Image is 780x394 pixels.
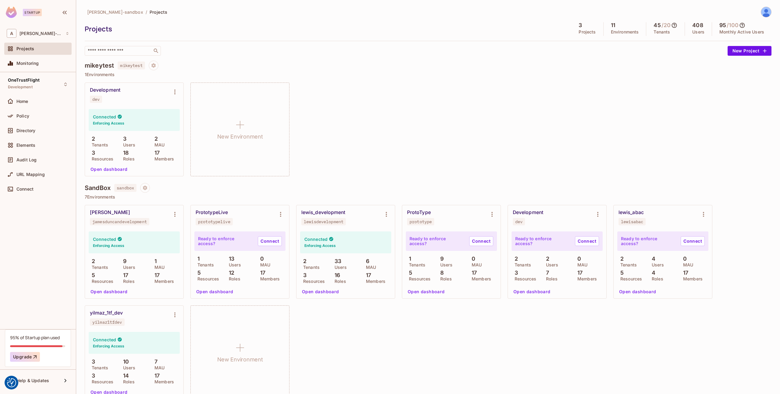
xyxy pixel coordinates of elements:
p: Tenants [406,262,425,267]
p: 3 [512,270,518,276]
h5: 95 [719,22,726,28]
p: 1 [194,256,200,262]
div: yilmaz_1tf_dev [90,310,123,316]
p: Members [257,276,280,281]
p: Resources [89,379,113,384]
p: 4 [649,256,655,262]
button: Upgrade [10,352,40,362]
span: Audit Log [16,157,37,162]
p: 2 [617,256,624,262]
div: lewisabac [621,219,643,224]
p: Users [692,30,704,34]
p: 9 [120,258,126,264]
button: Open dashboard [88,164,130,174]
p: Monthly Active Users [719,30,764,34]
p: Resources [617,276,642,281]
p: Members [151,279,174,284]
p: Tenants [194,262,214,267]
button: Environment settings [169,309,181,321]
p: MAU [680,262,693,267]
p: 2 [543,256,549,262]
p: Users [120,142,135,147]
p: 18 [120,150,129,156]
p: Users [226,262,241,267]
p: 17 [363,272,371,278]
h4: Connected [93,337,116,343]
p: 17 [680,270,688,276]
p: Resources [300,279,325,284]
div: lewis_abac [619,209,644,216]
p: Ready to enforce access? [515,236,570,246]
a: Connect [575,236,599,246]
p: 8 [437,270,444,276]
h6: Enforcing Access [93,343,124,349]
div: yilmaz1tfdev [92,320,122,325]
div: prototypelive [198,219,230,224]
p: Ready to enforce access? [621,236,676,246]
p: Users [649,262,664,267]
span: A [7,29,16,38]
h6: Enforcing Access [304,243,336,248]
p: 1 Environments [85,72,771,77]
span: OneTrustFlight [8,78,40,83]
p: Members [680,276,703,281]
a: Connect [681,236,705,246]
p: 10 [120,359,129,365]
span: mikeytest [118,62,145,69]
p: MAU [151,365,165,370]
span: Project settings [140,186,150,192]
span: URL Mapping [16,172,45,177]
span: Elements [16,143,35,148]
p: Tenants [512,262,531,267]
p: 17 [469,270,477,276]
span: Project settings [149,64,158,69]
div: Development [513,209,543,216]
p: 0 [574,256,581,262]
div: 95% of Startup plan used [10,335,60,340]
span: Projects [150,9,167,15]
p: Users [543,262,558,267]
p: MAU [257,262,270,267]
p: Ready to enforce access? [198,236,253,246]
p: 16 [331,272,340,278]
p: 4 [649,270,655,276]
a: Connect [258,236,282,246]
p: Resources [89,279,113,284]
button: Open dashboard [88,287,130,297]
p: 1 [406,256,411,262]
p: 5 [406,270,412,276]
p: Ready to enforce access? [409,236,464,246]
div: lewis_development [301,209,345,216]
p: Users [437,262,452,267]
span: Development [8,85,33,90]
h6: Enforcing Access [93,121,124,126]
button: Open dashboard [300,287,342,297]
img: Revisit consent button [7,378,16,387]
p: Users [331,265,347,270]
p: 17 [151,272,160,278]
button: Open dashboard [511,287,553,297]
p: MAU [151,142,165,147]
p: Tenants [89,142,108,147]
p: Resources [406,276,431,281]
p: 7 [151,359,158,365]
h4: mikeytest [85,62,114,69]
p: 17 [120,272,128,278]
p: 3 [120,136,126,142]
span: sandbox [114,184,136,192]
div: ProtoType [407,209,431,216]
p: 17 [257,270,265,276]
p: MAU [151,265,165,270]
li: / [146,9,147,15]
p: Members [363,279,385,284]
p: Tenants [89,265,108,270]
h5: 408 [692,22,703,28]
button: Environment settings [169,86,181,98]
div: prototype [409,219,432,224]
p: Members [469,276,491,281]
span: Monitoring [16,61,39,66]
span: Projects [16,46,34,51]
p: Roles [120,379,135,384]
p: Tenants [300,265,320,270]
h5: 3 [579,22,582,28]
